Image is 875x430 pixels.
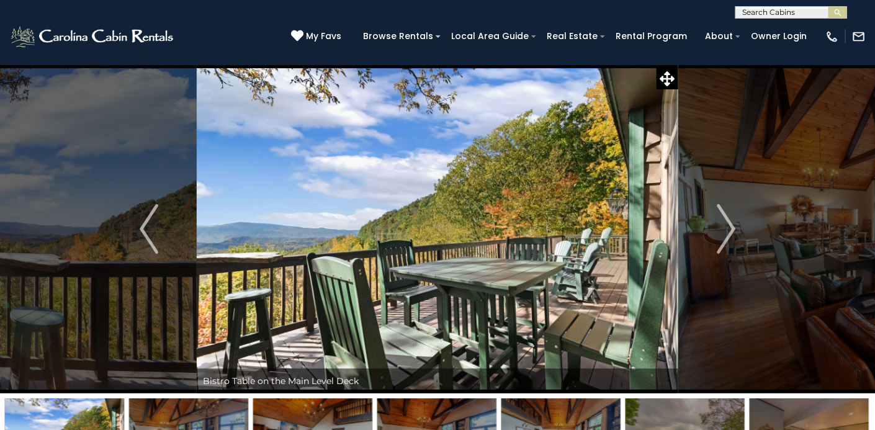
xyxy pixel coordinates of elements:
[197,369,678,393] div: Bistro Table on the Main Level Deck
[306,30,341,43] span: My Favs
[717,204,735,254] img: arrow
[699,27,739,46] a: About
[9,24,177,49] img: White-1-2.png
[140,204,158,254] img: arrow
[357,27,439,46] a: Browse Rentals
[825,30,839,43] img: phone-regular-white.png
[609,27,693,46] a: Rental Program
[678,65,774,393] button: Next
[852,30,866,43] img: mail-regular-white.png
[101,65,197,393] button: Previous
[291,30,344,43] a: My Favs
[745,27,813,46] a: Owner Login
[541,27,604,46] a: Real Estate
[445,27,535,46] a: Local Area Guide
